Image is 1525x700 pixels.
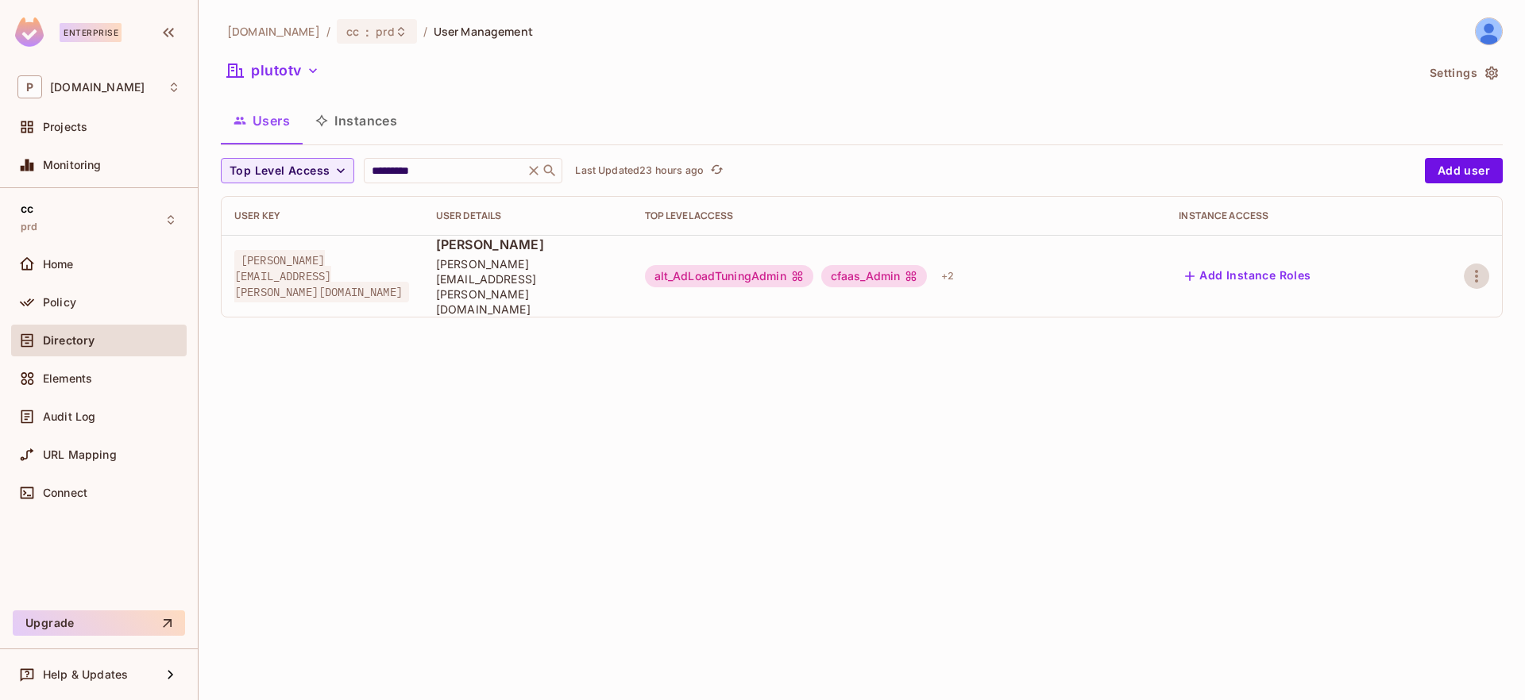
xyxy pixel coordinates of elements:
[434,24,533,39] span: User Management
[575,164,704,177] p: Last Updated 23 hours ago
[1423,60,1503,86] button: Settings
[43,121,87,133] span: Projects
[1179,263,1317,289] button: Add Instance Roles
[436,256,620,317] span: [PERSON_NAME][EMAIL_ADDRESS][PERSON_NAME][DOMAIN_NAME]
[227,24,320,39] span: the active workspace
[1476,18,1502,44] img: Luis Albarenga
[221,101,303,140] button: Users
[43,668,128,681] span: Help & Updates
[21,221,37,233] span: prd
[15,17,44,47] img: SReyMgAAAABJRU5ErkJggg==
[43,410,95,423] span: Audit Log
[1425,158,1503,183] button: Add user
[346,24,359,39] span: cc
[43,334,95,347] span: Directory
[43,487,87,499] span: Connect
[234,210,411,222] div: User Key
[704,161,726,180] span: Click to refresh data
[230,161,330,181] span: Top Level Access
[326,24,330,39] li: /
[17,75,42,98] span: P
[365,25,370,38] span: :
[43,372,92,385] span: Elements
[43,159,102,171] span: Monitoring
[376,24,394,39] span: prd
[423,24,427,39] li: /
[935,263,960,289] div: + 2
[50,81,145,94] span: Workspace: pluto.tv
[43,296,76,309] span: Policy
[234,250,409,302] span: [PERSON_NAME][EMAIL_ADDRESS][PERSON_NAME][DOMAIN_NAME]
[43,258,74,271] span: Home
[436,236,620,253] span: [PERSON_NAME]
[645,210,1154,222] div: Top Level Access
[303,101,410,140] button: Instances
[436,210,620,222] div: User Details
[60,23,122,42] div: Enterprise
[221,158,354,183] button: Top Level Access
[645,265,813,287] div: alt_AdLoadTuningAdmin
[221,58,326,83] button: plutotv
[21,202,33,215] span: cc
[43,448,117,461] span: URL Mapping
[1179,210,1410,222] div: Instance Access
[821,265,928,287] div: cfaas_Admin
[710,163,724,179] span: refresh
[13,610,185,636] button: Upgrade
[707,161,726,180] button: refresh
